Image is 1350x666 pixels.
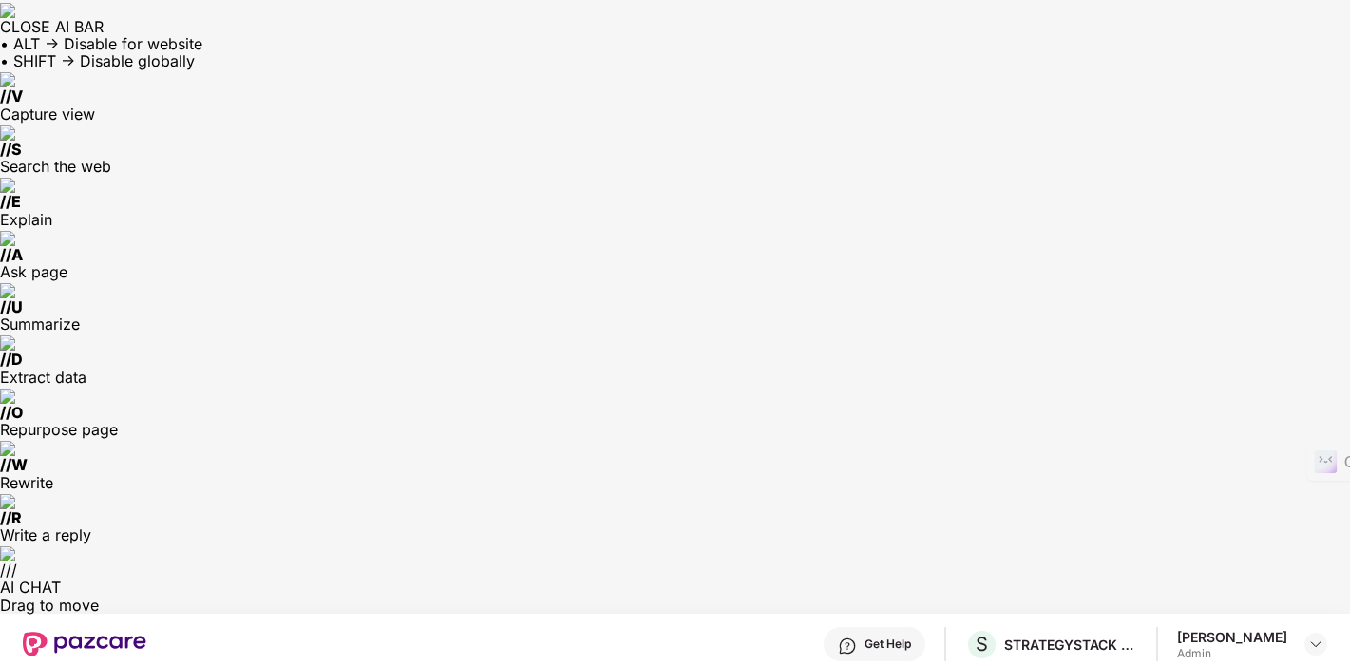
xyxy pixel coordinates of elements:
div: Get Help [865,637,911,652]
img: New Pazcare Logo [23,632,146,656]
img: svg+xml;base64,PHN2ZyBpZD0iRHJvcGRvd24tMzJ4MzIiIHhtbG5zPSJodHRwOi8vd3d3LnczLm9yZy8yMDAwL3N2ZyIgd2... [1308,637,1323,652]
div: [PERSON_NAME] [1177,628,1287,646]
div: Admin [1177,646,1287,661]
span: S [976,633,988,656]
div: STRATEGYSTACK CONSULTING PRIVATE LIMITED [1004,636,1137,654]
img: svg+xml;base64,PHN2ZyBpZD0iSGVscC0zMngzMiIgeG1sbnM9Imh0dHA6Ly93d3cudzMub3JnLzIwMDAvc3ZnIiB3aWR0aD... [838,637,857,656]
